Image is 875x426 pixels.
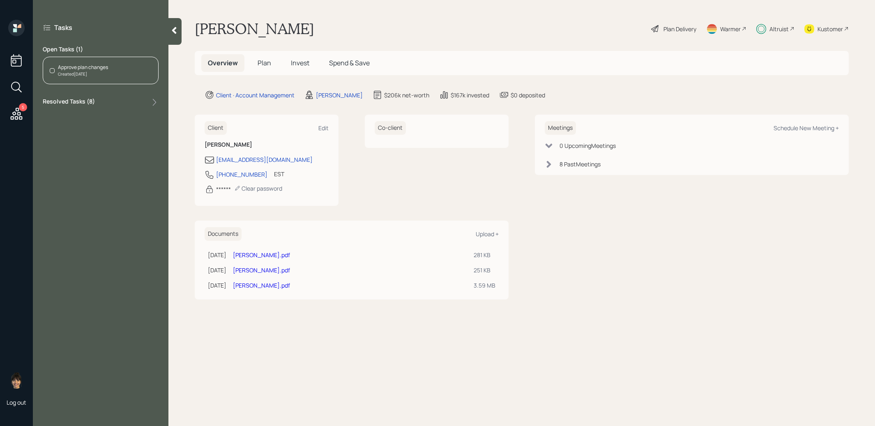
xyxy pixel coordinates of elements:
[43,97,95,107] label: Resolved Tasks ( 8 )
[817,25,843,33] div: Kustomer
[58,71,108,77] div: Created [DATE]
[274,170,284,178] div: EST
[476,230,499,238] div: Upload +
[474,266,495,274] div: 251 KB
[375,121,406,135] h6: Co-client
[291,58,309,67] span: Invest
[205,121,227,135] h6: Client
[474,281,495,290] div: 3.59 MB
[233,251,290,259] a: [PERSON_NAME].pdf
[216,170,267,179] div: [PHONE_NUMBER]
[720,25,741,33] div: Warmer
[205,141,329,148] h6: [PERSON_NAME]
[43,45,159,53] label: Open Tasks ( 1 )
[19,103,27,111] div: 5
[560,160,601,168] div: 8 Past Meeting s
[329,58,370,67] span: Spend & Save
[54,23,72,32] label: Tasks
[384,91,429,99] div: $206k net-worth
[233,266,290,274] a: [PERSON_NAME].pdf
[258,58,271,67] span: Plan
[234,184,282,192] div: Clear password
[545,121,576,135] h6: Meetings
[7,398,26,406] div: Log out
[208,266,226,274] div: [DATE]
[769,25,789,33] div: Altruist
[208,251,226,259] div: [DATE]
[195,20,314,38] h1: [PERSON_NAME]
[774,124,839,132] div: Schedule New Meeting +
[208,58,238,67] span: Overview
[316,91,363,99] div: [PERSON_NAME]
[511,91,545,99] div: $0 deposited
[560,141,616,150] div: 0 Upcoming Meeting s
[318,124,329,132] div: Edit
[451,91,489,99] div: $167k invested
[216,91,295,99] div: Client · Account Management
[233,281,290,289] a: [PERSON_NAME].pdf
[58,64,108,71] div: Approve plan changes
[205,227,242,241] h6: Documents
[663,25,696,33] div: Plan Delivery
[8,372,25,389] img: treva-nostdahl-headshot.png
[216,155,313,164] div: [EMAIL_ADDRESS][DOMAIN_NAME]
[474,251,495,259] div: 281 KB
[208,281,226,290] div: [DATE]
